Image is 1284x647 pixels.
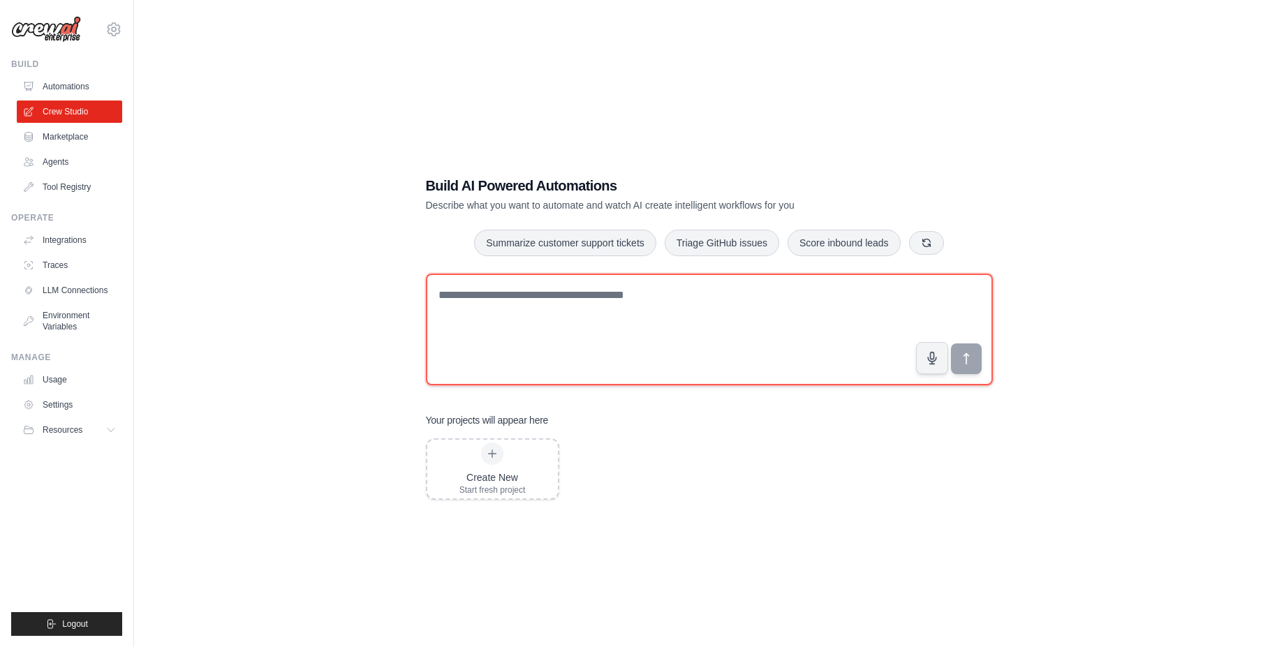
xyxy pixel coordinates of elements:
div: Build [11,59,122,70]
div: Manage [11,352,122,363]
span: Logout [62,618,88,630]
button: Resources [17,419,122,441]
p: Describe what you want to automate and watch AI create intelligent workflows for you [426,198,895,212]
a: Tool Registry [17,176,122,198]
a: Crew Studio [17,101,122,123]
div: Create New [459,470,526,484]
button: Score inbound leads [788,230,901,256]
img: Logo [11,16,81,43]
a: Environment Variables [17,304,122,338]
a: Marketplace [17,126,122,148]
h1: Build AI Powered Automations [426,176,895,195]
div: Operate [11,212,122,223]
a: Usage [17,369,122,391]
button: Triage GitHub issues [665,230,779,256]
button: Click to speak your automation idea [916,342,948,374]
a: Settings [17,394,122,416]
h3: Your projects will appear here [426,413,549,427]
div: Start fresh project [459,484,526,496]
a: Integrations [17,229,122,251]
a: LLM Connections [17,279,122,302]
button: Get new suggestions [909,231,944,255]
button: Summarize customer support tickets [474,230,656,256]
iframe: Chat Widget [1214,580,1284,647]
a: Traces [17,254,122,276]
button: Logout [11,612,122,636]
a: Automations [17,75,122,98]
a: Agents [17,151,122,173]
span: Resources [43,424,82,436]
